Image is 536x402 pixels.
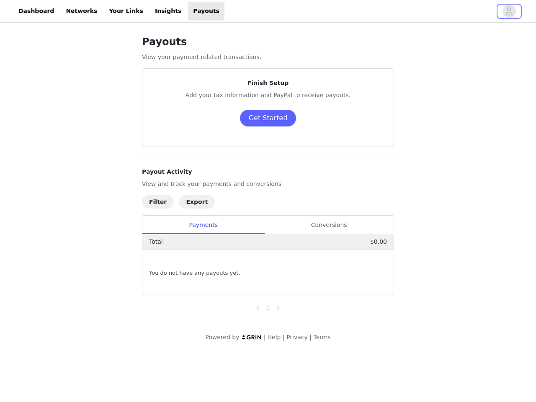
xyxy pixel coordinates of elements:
div: avatar [505,5,513,18]
img: logo [241,335,262,340]
span: | [264,334,266,340]
button: Get Started [240,110,296,126]
p: Total [149,237,163,246]
a: Networks [61,2,102,21]
a: Insights [150,2,186,21]
i: icon: right [276,306,281,311]
span: Powered by [205,334,239,340]
li: Next Page [273,303,283,313]
a: Your Links [104,2,148,21]
span: | [309,334,312,340]
button: Export [179,195,215,209]
a: Terms [313,334,330,340]
i: icon: left [255,306,260,311]
a: Payouts [188,2,224,21]
a: Dashboard [13,2,59,21]
a: Privacy [286,334,308,340]
a: Help [268,334,281,340]
span: You do not have any payouts yet. [149,269,240,277]
li: 0 [263,303,273,313]
p: View and track your payments and conversions [142,180,394,188]
span: | [283,334,285,340]
div: Payments [142,216,264,234]
button: Filter [142,195,174,209]
a: 0 [263,303,273,312]
p: $0.00 [370,237,387,246]
h4: Payout Activity [142,167,394,176]
h1: Payouts [142,34,394,49]
li: Previous Page [253,303,263,313]
div: Conversions [264,216,394,234]
p: Add your tax information and PayPal to receive payouts. [152,91,384,100]
p: Finish Setup [152,79,384,88]
p: View your payment related transactions. [142,53,394,62]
